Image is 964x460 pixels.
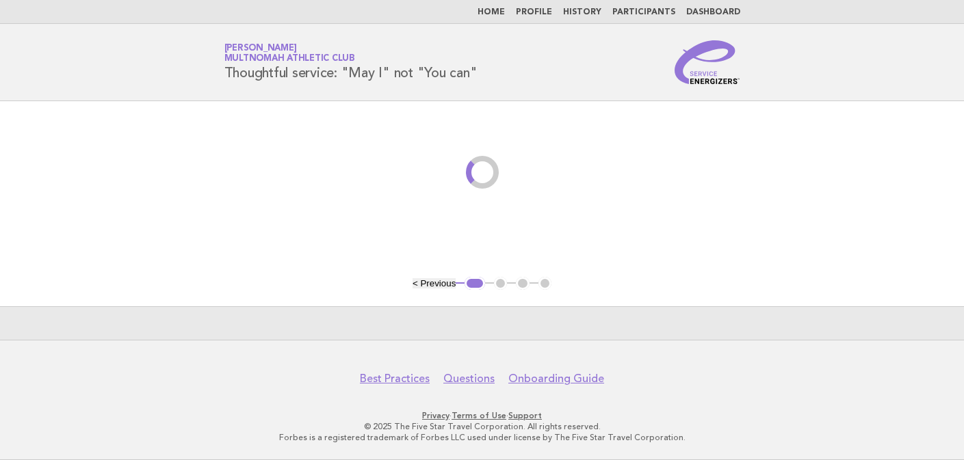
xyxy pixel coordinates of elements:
[360,372,430,385] a: Best Practices
[64,410,901,421] p: · ·
[224,44,478,80] h1: Thoughtful service: "May I" not "You can"
[508,411,542,420] a: Support
[422,411,450,420] a: Privacy
[478,8,505,16] a: Home
[508,372,604,385] a: Onboarding Guide
[64,421,901,432] p: © 2025 The Five Star Travel Corporation. All rights reserved.
[64,432,901,443] p: Forbes is a registered trademark of Forbes LLC used under license by The Five Star Travel Corpora...
[224,55,355,64] span: Multnomah Athletic Club
[675,40,740,84] img: Service Energizers
[443,372,495,385] a: Questions
[563,8,601,16] a: History
[516,8,552,16] a: Profile
[612,8,675,16] a: Participants
[686,8,740,16] a: Dashboard
[224,44,355,63] a: [PERSON_NAME]Multnomah Athletic Club
[452,411,506,420] a: Terms of Use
